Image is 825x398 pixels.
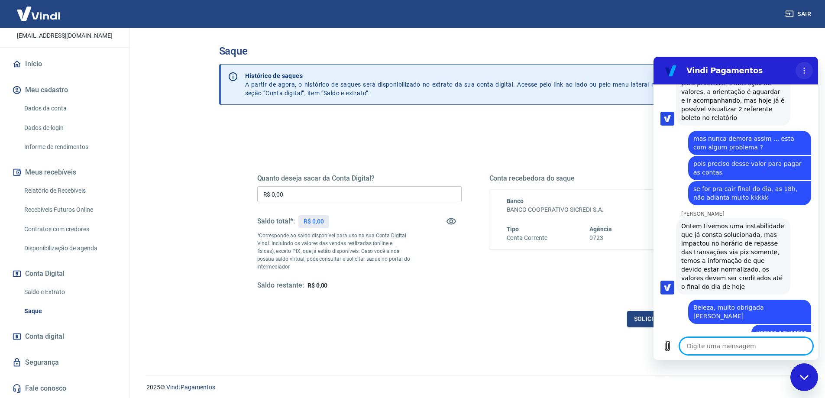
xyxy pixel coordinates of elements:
[21,119,119,137] a: Dados de login
[21,283,119,301] a: Saldo e Extrato
[219,45,732,57] h3: Saque
[257,232,411,271] p: *Corresponde ao saldo disponível para uso na sua Conta Digital Vindi. Incluindo os valores das ve...
[146,383,804,392] p: 2025 ©
[10,264,119,283] button: Conta Digital
[25,330,64,343] span: Conta digital
[10,379,119,398] a: Fale conosco
[21,138,119,156] a: Informe de rendimentos
[21,182,119,200] a: Relatório de Recebíveis
[30,19,99,28] p: [PERSON_NAME]
[10,0,67,27] img: Vindi
[21,239,119,257] a: Disponibilização de agenda
[21,302,119,320] a: Saque
[783,6,815,22] button: Sair
[257,174,462,183] h5: Quanto deseja sacar da Conta Digital?
[10,81,119,100] button: Meu cadastro
[10,327,119,346] a: Conta digital
[10,353,119,372] a: Segurança
[21,100,119,117] a: Dados da conta
[589,233,612,243] h6: 0723
[10,55,119,74] a: Início
[257,217,295,226] h5: Saldo total*:
[489,174,694,183] h5: Conta recebedora do saque
[654,57,818,360] iframe: Janela de mensagens
[507,233,547,243] h6: Conta Corrente
[17,31,113,40] p: [EMAIL_ADDRESS][DOMAIN_NAME]
[507,205,676,214] h6: BANCO COOPERATIVO SICREDI S.A.
[627,311,694,327] button: Solicitar saque
[245,71,659,80] p: Histórico de saques
[21,201,119,219] a: Recebíveis Futuros Online
[245,71,659,97] p: A partir de agora, o histórico de saques será disponibilizado no extrato da sua conta digital. Ac...
[307,282,328,289] span: R$ 0,00
[507,226,519,233] span: Tipo
[166,384,215,391] a: Vindi Pagamentos
[21,220,119,238] a: Contratos com credores
[304,217,324,226] p: R$ 0,00
[10,163,119,182] button: Meus recebíveis
[790,363,818,391] iframe: Botão para abrir a janela de mensagens, conversa em andamento
[589,226,612,233] span: Agência
[257,281,304,290] h5: Saldo restante:
[507,197,524,204] span: Banco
